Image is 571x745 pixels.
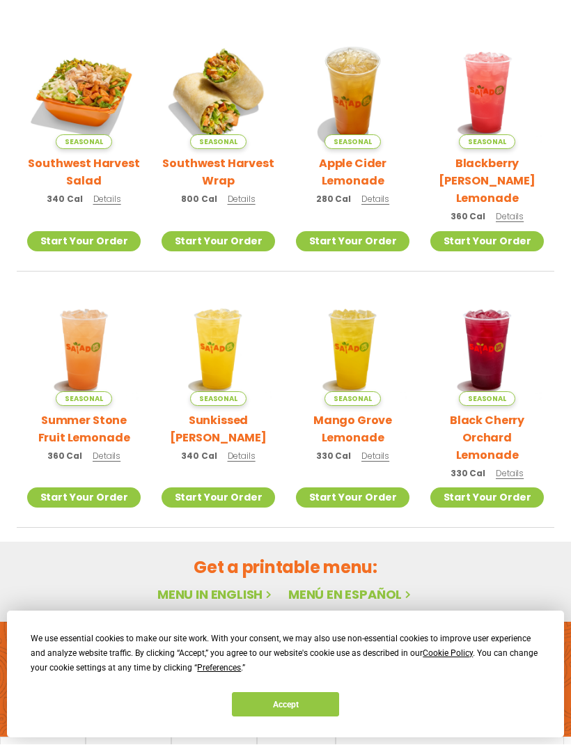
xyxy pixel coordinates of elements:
[296,36,409,150] img: Product photo for Apple Cider Lemonade
[228,450,256,462] span: Details
[496,211,524,223] span: Details
[197,664,241,673] span: Preferences
[296,488,409,508] a: Start Your Order
[316,194,351,206] span: 280 Cal
[162,36,275,150] img: Product photo for Southwest Harvest Wrap
[7,611,564,738] div: Cookie Consent Prompt
[17,556,554,580] h2: Get a printable menu:
[162,412,275,447] h2: Sunkissed [PERSON_NAME]
[496,468,524,480] span: Details
[27,36,141,150] img: Product photo for Southwest Harvest Salad
[228,194,256,205] span: Details
[296,293,409,407] img: Product photo for Mango Grove Lemonade
[459,135,515,150] span: Seasonal
[430,293,544,407] img: Product photo for Black Cherry Orchard Lemonade
[181,194,217,206] span: 800 Cal
[31,632,540,676] div: We use essential cookies to make our site work. With your consent, we may also use non-essential ...
[430,155,544,207] h2: Blackberry [PERSON_NAME] Lemonade
[361,194,389,205] span: Details
[93,194,121,205] span: Details
[296,232,409,252] a: Start Your Order
[162,488,275,508] a: Start Your Order
[56,392,112,407] span: Seasonal
[451,468,485,480] span: 330 Cal
[430,232,544,252] a: Start Your Order
[190,392,247,407] span: Seasonal
[430,36,544,150] img: Product photo for Blackberry Bramble Lemonade
[27,232,141,252] a: Start Your Order
[316,450,351,463] span: 330 Cal
[93,450,120,462] span: Details
[430,412,544,464] h2: Black Cherry Orchard Lemonade
[190,135,247,150] span: Seasonal
[27,155,141,190] h2: Southwest Harvest Salad
[324,135,381,150] span: Seasonal
[324,392,381,407] span: Seasonal
[157,586,274,604] a: Menu in English
[232,693,339,717] button: Accept
[296,155,409,190] h2: Apple Cider Lemonade
[56,135,112,150] span: Seasonal
[181,450,217,463] span: 340 Cal
[47,194,82,206] span: 340 Cal
[47,450,82,463] span: 360 Cal
[27,293,141,407] img: Product photo for Summer Stone Fruit Lemonade
[162,232,275,252] a: Start Your Order
[296,412,409,447] h2: Mango Grove Lemonade
[27,488,141,508] a: Start Your Order
[451,211,485,223] span: 360 Cal
[27,412,141,447] h2: Summer Stone Fruit Lemonade
[459,392,515,407] span: Seasonal
[430,488,544,508] a: Start Your Order
[288,586,414,604] a: Menú en español
[423,649,473,659] span: Cookie Policy
[361,450,389,462] span: Details
[162,155,275,190] h2: Southwest Harvest Wrap
[162,293,275,407] img: Product photo for Sunkissed Yuzu Lemonade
